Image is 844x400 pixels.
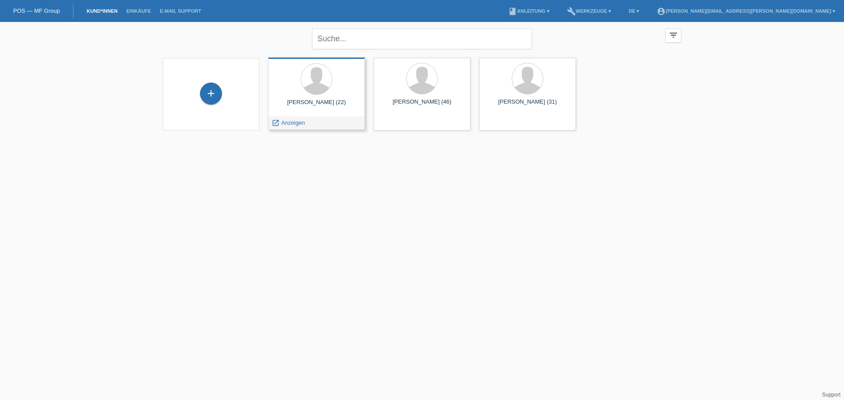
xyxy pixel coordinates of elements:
a: Kund*innen [82,8,122,14]
input: Suche... [312,29,532,49]
i: filter_list [669,30,678,40]
div: [PERSON_NAME] (46) [381,98,463,112]
a: DE ▾ [624,8,644,14]
div: [PERSON_NAME] (22) [275,99,358,113]
a: Einkäufe [122,8,155,14]
i: book [508,7,517,16]
a: Support [822,392,840,398]
i: build [567,7,576,16]
a: bookAnleitung ▾ [504,8,553,14]
a: account_circle[PERSON_NAME][EMAIL_ADDRESS][PERSON_NAME][DOMAIN_NAME] ▾ [652,8,840,14]
a: POS — MF Group [13,7,60,14]
a: launch Anzeigen [272,119,305,126]
a: E-Mail Support [156,8,206,14]
div: [PERSON_NAME] (31) [486,98,569,112]
i: launch [272,119,280,127]
span: Anzeigen [281,119,305,126]
a: buildWerkzeuge ▾ [563,8,616,14]
div: Kund*in hinzufügen [200,86,222,101]
i: account_circle [657,7,666,16]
